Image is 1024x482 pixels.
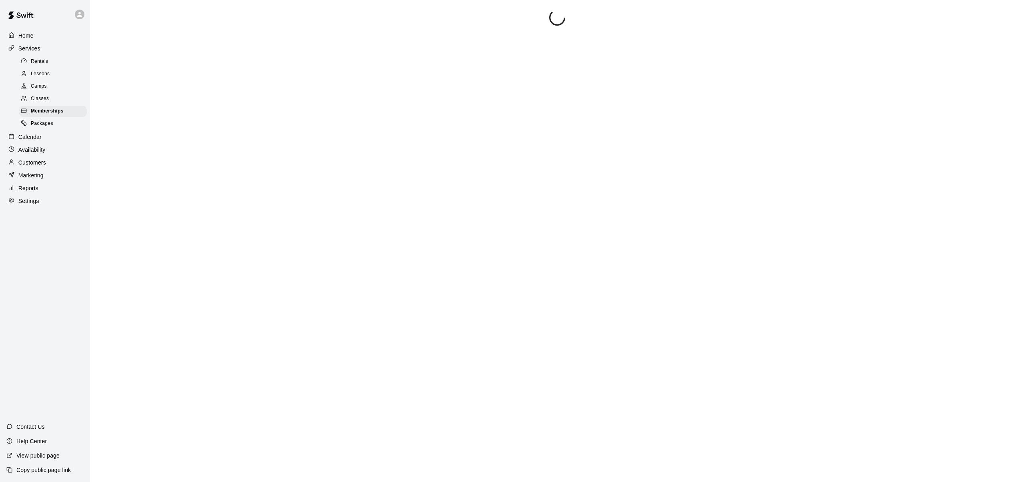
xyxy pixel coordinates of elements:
a: Customers [6,157,84,169]
a: Reports [6,182,84,194]
a: Marketing [6,169,84,181]
a: Settings [6,195,84,207]
p: Home [18,32,34,40]
div: Memberships [19,106,87,117]
p: Help Center [16,437,47,445]
span: Classes [31,95,49,103]
p: Availability [18,146,46,154]
div: Camps [19,81,87,92]
a: Availability [6,144,84,156]
span: Memberships [31,107,64,115]
p: Reports [18,184,38,192]
span: Rentals [31,58,48,66]
p: Settings [18,197,39,205]
span: Camps [31,82,47,90]
div: Packages [19,118,87,129]
div: Rentals [19,56,87,67]
span: Lessons [31,70,50,78]
a: Lessons [19,68,90,80]
p: Marketing [18,171,44,179]
a: Camps [19,80,90,93]
a: Calendar [6,131,84,143]
p: View public page [16,452,60,460]
p: Calendar [18,133,42,141]
div: Classes [19,93,87,104]
a: Classes [19,93,90,105]
a: Services [6,42,84,54]
a: Rentals [19,55,90,68]
a: Packages [19,118,90,130]
p: Contact Us [16,423,45,431]
p: Copy public page link [16,466,71,474]
p: Customers [18,159,46,167]
div: Lessons [19,68,87,80]
span: Packages [31,120,53,128]
a: Home [6,30,84,42]
p: Services [18,44,40,52]
a: Memberships [19,105,90,118]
